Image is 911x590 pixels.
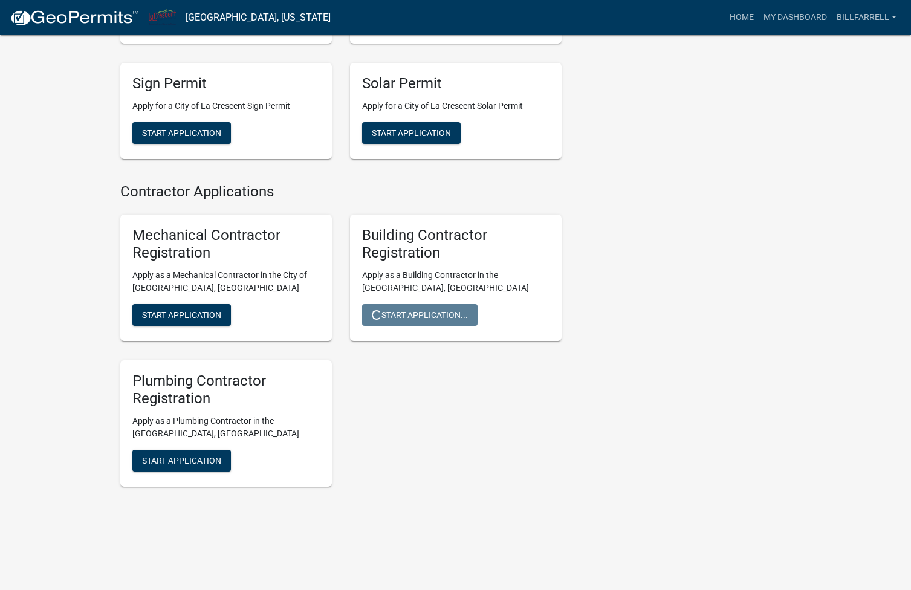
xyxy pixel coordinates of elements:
[120,183,562,201] h4: Contractor Applications
[142,128,221,137] span: Start Application
[362,122,461,144] button: Start Application
[132,227,320,262] h5: Mechanical Contractor Registration
[832,6,901,29] a: billfarrell
[132,304,231,326] button: Start Application
[142,455,221,465] span: Start Application
[362,304,478,326] button: Start Application...
[372,128,451,137] span: Start Application
[725,6,759,29] a: Home
[142,310,221,320] span: Start Application
[362,269,550,294] p: Apply as a Building Contractor in the [GEOGRAPHIC_DATA], [GEOGRAPHIC_DATA]
[132,269,320,294] p: Apply as a Mechanical Contractor in the City of [GEOGRAPHIC_DATA], [GEOGRAPHIC_DATA]
[132,75,320,92] h5: Sign Permit
[186,7,331,28] a: [GEOGRAPHIC_DATA], [US_STATE]
[132,372,320,407] h5: Plumbing Contractor Registration
[149,9,176,25] img: City of La Crescent, Minnesota
[132,100,320,112] p: Apply for a City of La Crescent Sign Permit
[120,183,562,496] wm-workflow-list-section: Contractor Applications
[132,450,231,472] button: Start Application
[362,75,550,92] h5: Solar Permit
[362,100,550,112] p: Apply for a City of La Crescent Solar Permit
[759,6,832,29] a: My Dashboard
[132,122,231,144] button: Start Application
[362,227,550,262] h5: Building Contractor Registration
[132,415,320,440] p: Apply as a Plumbing Contractor in the [GEOGRAPHIC_DATA], [GEOGRAPHIC_DATA]
[372,310,468,320] span: Start Application...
